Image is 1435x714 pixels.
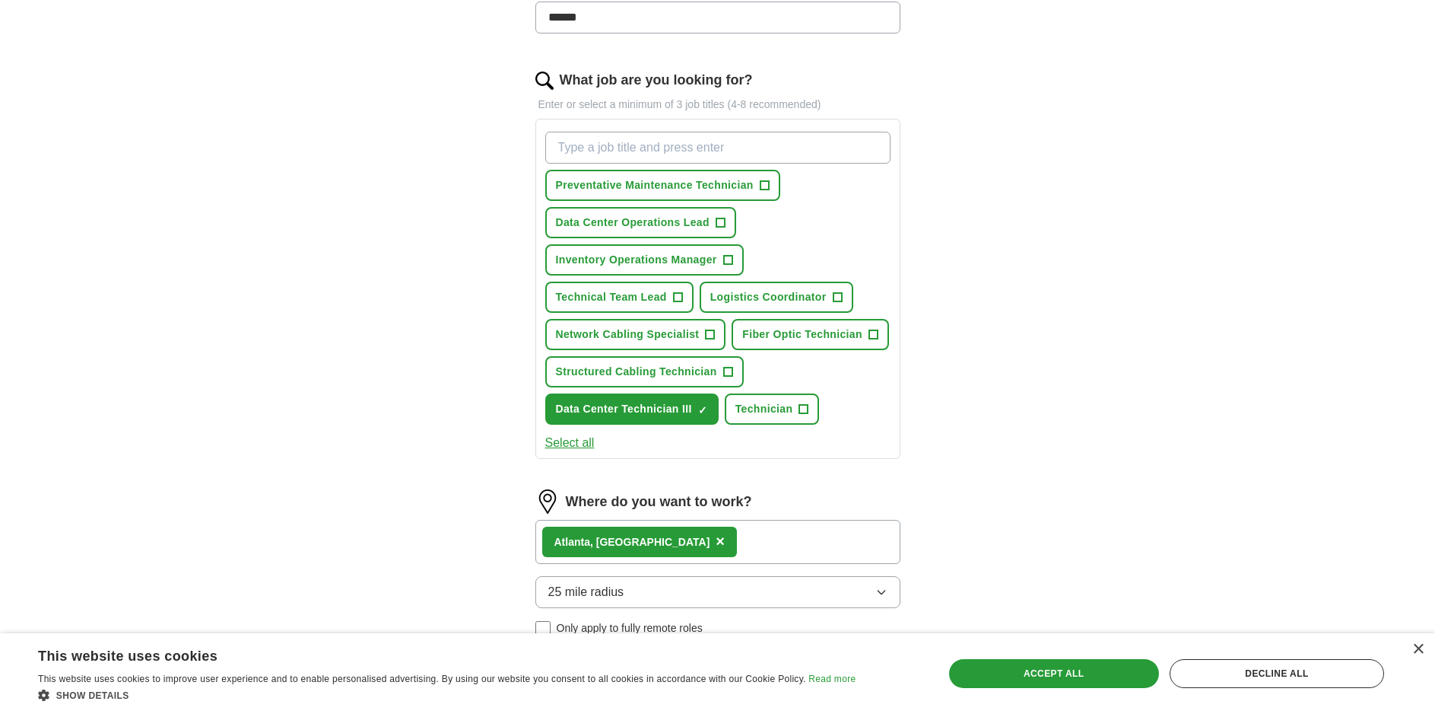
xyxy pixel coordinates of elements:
div: Decline all [1170,659,1384,688]
div: Close [1412,644,1424,655]
span: Structured Cabling Technician [556,364,717,380]
button: Technician [725,394,820,425]
button: × [716,531,725,553]
span: Preventative Maintenance Technician [556,177,754,193]
span: Data Center Technician III [556,401,692,417]
button: Inventory Operations Manager [545,244,744,276]
button: Technical Team Lead [545,282,694,313]
strong: Atla [554,536,574,548]
input: Only apply to fully remote roles [535,621,551,636]
button: Fiber Optic Technician [732,319,889,350]
button: Network Cabling Specialist [545,319,726,350]
span: Logistics Coordinator [710,289,827,305]
img: location.png [535,489,560,514]
div: nta, [GEOGRAPHIC_DATA] [554,534,710,550]
span: Technical Team Lead [556,289,667,305]
span: Fiber Optic Technician [742,327,862,343]
span: × [716,533,725,550]
span: Network Cabling Specialist [556,327,700,343]
span: ✓ [698,404,707,416]
button: Logistics Coordinator [700,282,853,313]
span: This website uses cookies to improve user experience and to enable personalised advertising. By u... [38,674,806,684]
div: Show details [38,687,856,703]
button: Select all [545,434,595,452]
div: Accept all [949,659,1159,688]
span: Technician [735,401,793,417]
label: Where do you want to work? [566,492,752,512]
span: Only apply to fully remote roles [557,620,703,636]
button: Preventative Maintenance Technician [545,170,780,201]
span: 25 mile radius [548,583,624,601]
label: What job are you looking for? [560,70,753,91]
div: This website uses cookies [38,642,818,665]
button: Structured Cabling Technician [545,356,744,387]
button: Data Center Technician III✓ [545,394,719,425]
button: 25 mile radius [535,576,900,608]
button: Data Center Operations Lead [545,207,736,238]
span: Inventory Operations Manager [556,252,717,268]
p: Enter or select a minimum of 3 job titles (4-8 recommended) [535,97,900,113]
span: Show details [56,690,129,701]
span: Data Center Operations Lead [556,215,710,231]
a: Read more, opens a new window [808,674,856,684]
input: Type a job title and press enter [545,132,891,164]
img: search.png [535,72,554,90]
